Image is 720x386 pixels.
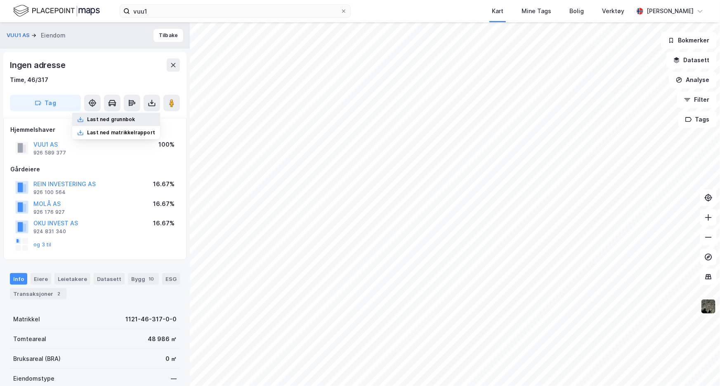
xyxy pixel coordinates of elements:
[153,199,175,209] div: 16.67%
[158,140,175,150] div: 100%
[10,75,48,85] div: Time, 46/317
[87,116,135,123] div: Last ned grunnbok
[10,58,67,72] div: Ingen adresse
[679,346,720,386] iframe: Chat Widget
[10,273,27,285] div: Info
[522,6,551,16] div: Mine Tags
[94,273,125,285] div: Datasett
[679,346,720,386] div: Kontrollprogram for chat
[54,273,90,285] div: Leietakere
[162,273,180,285] div: ESG
[13,374,54,384] div: Eiendomstype
[13,334,46,344] div: Tomteareal
[10,164,179,174] div: Gårdeiere
[55,290,63,298] div: 2
[148,334,177,344] div: 48 986 ㎡
[128,273,159,285] div: Bygg
[165,354,177,364] div: 0 ㎡
[569,6,584,16] div: Bolig
[677,91,717,108] button: Filter
[701,299,716,314] img: 9k=
[153,179,175,189] div: 16.67%
[13,314,40,324] div: Matrikkel
[492,6,503,16] div: Kart
[10,95,81,111] button: Tag
[666,52,717,68] button: Datasett
[10,125,179,135] div: Hjemmelshaver
[13,4,100,18] img: logo.f888ab2527a4732fd821a326f86c7f29.svg
[33,228,66,235] div: 924 831 340
[153,29,183,42] button: Tilbake
[130,5,340,17] input: Søk på adresse, matrikkel, gårdeiere, leietakere eller personer
[31,273,51,285] div: Eiere
[33,150,66,156] div: 926 589 377
[669,72,717,88] button: Analyse
[10,288,66,299] div: Transaksjoner
[171,374,177,384] div: —
[7,31,31,40] button: VUU1 AS
[153,218,175,228] div: 16.67%
[147,275,156,283] div: 10
[678,111,717,128] button: Tags
[33,189,66,196] div: 926 100 564
[125,314,177,324] div: 1121-46-317-0-0
[647,6,694,16] div: [PERSON_NAME]
[87,129,155,136] div: Last ned matrikkelrapport
[13,354,61,364] div: Bruksareal (BRA)
[33,209,65,215] div: 926 176 927
[661,32,717,49] button: Bokmerker
[602,6,624,16] div: Verktøy
[41,30,66,40] div: Eiendom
